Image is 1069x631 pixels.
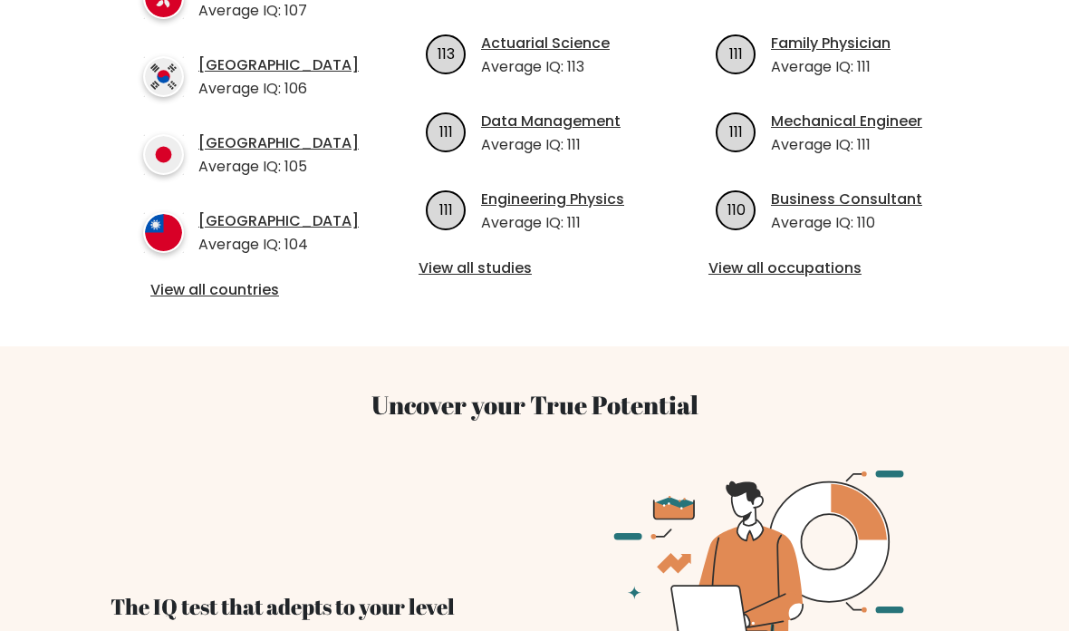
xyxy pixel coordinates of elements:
text: 111 [729,121,743,142]
p: Average IQ: 110 [771,212,922,234]
a: Engineering Physics [481,189,624,210]
a: View all studies [419,257,650,279]
a: [GEOGRAPHIC_DATA] [198,132,359,154]
text: 111 [439,199,453,220]
a: View all countries [150,279,339,301]
p: Average IQ: 105 [198,156,359,178]
h4: The IQ test that adepts to your level [111,594,513,620]
p: Average IQ: 113 [481,56,610,78]
p: Average IQ: 111 [771,56,891,78]
a: Data Management [481,111,621,132]
a: View all occupations [708,257,940,279]
a: Actuarial Science [481,33,610,54]
text: 111 [439,121,453,142]
a: Business Consultant [771,189,922,210]
p: Average IQ: 111 [481,134,621,156]
p: Average IQ: 104 [198,234,359,256]
img: country [143,212,184,253]
text: 113 [438,44,455,64]
p: Average IQ: 106 [198,78,359,100]
text: 110 [727,199,745,220]
a: [GEOGRAPHIC_DATA] [198,54,359,76]
p: Average IQ: 111 [481,212,624,234]
a: [GEOGRAPHIC_DATA] [198,210,359,232]
img: country [143,56,184,97]
a: Family Physician [771,33,891,54]
a: Mechanical Engineer [771,111,922,132]
text: 111 [729,44,743,64]
h3: Uncover your True Potential [111,390,958,420]
img: country [143,134,184,175]
p: Average IQ: 111 [771,134,922,156]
